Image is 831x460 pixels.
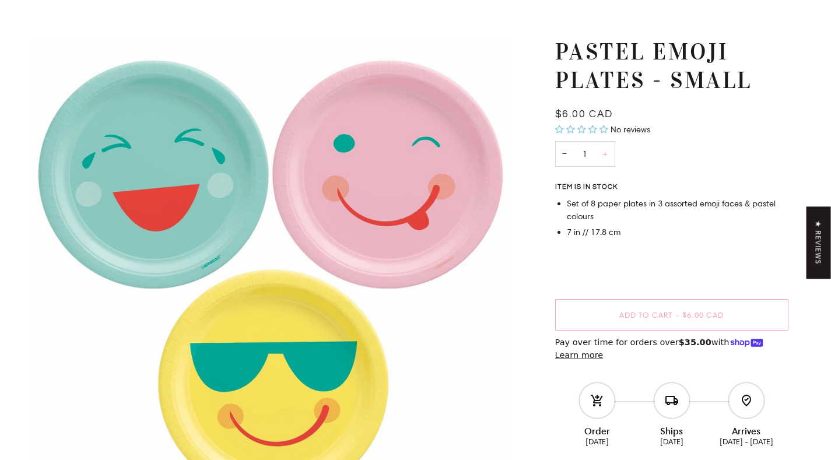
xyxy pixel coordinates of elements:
span: Item is in stock [555,184,639,191]
ab-date-text: [DATE] - [DATE] [720,437,773,446]
span: Add to Cart [619,310,673,319]
span: $6.00 CAD [555,109,613,120]
button: Add to Cart [555,299,788,331]
ab-date-text: [DATE] [585,437,609,446]
span: No reviews [611,124,650,135]
span: $6.00 CAD [682,310,724,319]
div: Order [560,420,634,437]
input: Quantity [555,141,615,167]
button: Increase quantity [595,141,615,167]
h1: Pastel Emoji Plates - Small [555,38,780,95]
span: • [672,310,682,319]
button: Decrease quantity [555,141,574,167]
li: 7 in // 17.8 cm [567,226,788,239]
div: Ships [634,420,709,437]
ab-date-text: [DATE] [660,437,683,446]
div: Arrives [709,420,784,437]
div: Click to open Judge.me floating reviews tab [807,206,831,279]
li: Set of 8 paper plates in 3 assorted emoji faces & pastel colours [567,198,788,223]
